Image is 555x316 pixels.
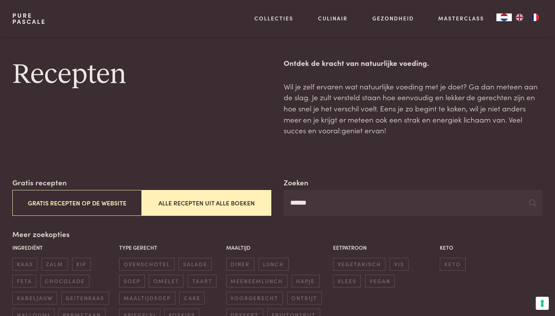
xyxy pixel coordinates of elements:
[142,190,271,216] button: Alle recepten uit alle boeken
[188,275,217,287] span: taart
[12,12,46,25] a: PurePascale
[42,258,68,271] span: zalm
[119,275,145,287] span: soep
[61,292,109,304] span: geitenkaas
[12,258,37,271] span: kaas
[496,13,512,21] div: Language
[284,177,308,188] label: Zoeken
[119,244,222,252] p: Type gerecht
[226,244,329,252] p: Maaltijd
[333,244,436,252] p: Eetpatroon
[40,275,89,287] span: chocolade
[287,292,322,304] span: ontbijt
[512,13,527,21] a: EN
[254,14,293,22] a: Collecties
[536,297,549,310] button: Uw voorkeuren voor toestemming voor trackingtechnologieën
[284,57,429,68] strong: Ontdek de kracht van natuurlijke voeding.
[333,258,385,271] span: vegetarisch
[496,13,543,21] aside: Language selected: Nederlands
[438,14,484,22] a: Masterclass
[292,275,320,287] span: hapje
[226,275,288,287] span: meeneemlunch
[284,81,543,136] p: Wil je zelf ervaren wat natuurlijke voeding met je doet? Ga dan meteen aan de slag. Je zult verst...
[12,244,115,252] p: Ingrediënt
[72,258,91,271] span: kip
[318,14,348,22] a: Culinair
[149,275,183,287] span: omelet
[119,258,174,271] span: ovenschotel
[496,13,512,21] a: NL
[12,275,36,287] span: feta
[259,258,289,271] span: lunch
[12,190,142,216] button: Gratis recepten op de website
[226,292,283,304] span: voorgerecht
[226,258,254,271] span: diner
[119,292,175,304] span: maaltijdsoep
[440,244,543,252] p: Keto
[390,258,409,271] span: vis
[372,14,414,22] a: Gezondheid
[178,258,212,271] span: salade
[527,13,543,21] a: FR
[333,275,361,287] span: vlees
[365,275,395,287] span: vegan
[440,258,465,271] span: keto
[512,13,543,21] ul: Language list
[12,292,57,304] span: kabeljauw
[179,292,205,304] span: cake
[12,177,67,188] label: Gratis recepten
[12,57,271,92] h1: Recepten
